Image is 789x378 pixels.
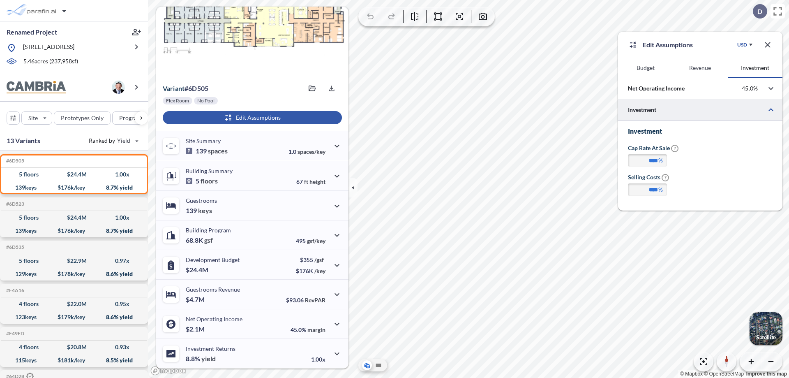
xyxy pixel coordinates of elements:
p: 139 [186,147,228,155]
p: Renamed Project [7,28,57,37]
button: Switcher ImageSatellite [750,312,782,345]
p: D [757,8,762,15]
button: Investment [728,58,782,78]
p: 8.8% [186,355,216,363]
div: USD [737,42,747,48]
p: Development Budget [186,256,240,263]
p: Program [119,114,142,122]
img: Switcher Image [750,312,782,345]
span: spaces/key [298,148,325,155]
span: Variant [163,84,185,92]
span: RevPAR [305,297,325,304]
p: Guestrooms Revenue [186,286,240,293]
span: keys [198,206,212,215]
h5: Click to copy the code [5,158,24,164]
p: 45.0% [291,326,325,333]
h5: Click to copy the code [5,331,24,336]
p: Building Summary [186,167,233,174]
p: 68.8K [186,236,213,244]
button: Revenue [673,58,727,78]
button: Aerial View [362,360,372,370]
span: /key [314,267,325,274]
label: Selling Costs [628,173,669,181]
p: No Pool [197,97,215,104]
button: Edit Assumptions [163,111,342,124]
img: user logo [112,81,125,94]
span: /gsf [314,256,324,263]
span: floors [201,177,218,185]
span: gsf [204,236,213,244]
label: Cap Rate at Sale [628,144,678,152]
p: Building Program [186,227,231,234]
p: 45.0% [742,85,758,92]
a: OpenStreetMap [704,371,744,377]
span: margin [307,326,325,333]
button: Prototypes Only [54,111,111,125]
span: yield [201,355,216,363]
p: # 6d505 [163,84,208,93]
p: $24.4M [186,266,210,274]
p: Flex Room [166,97,189,104]
button: Site Plan [374,360,383,370]
p: $4.7M [186,295,206,304]
p: 5.46 acres ( 237,958 sf) [23,57,78,66]
label: % [658,186,663,194]
p: Prototypes Only [61,114,104,122]
p: Net Operating Income [186,315,242,322]
p: Investment Returns [186,345,235,352]
p: Satellite [756,334,776,341]
p: $355 [296,256,325,263]
button: Program [112,111,157,125]
a: Mapbox homepage [150,366,187,376]
p: $2.1M [186,325,206,333]
p: 495 [296,237,325,244]
span: ? [662,174,669,181]
p: 1.00x [311,356,325,363]
button: Site [21,111,52,125]
p: Guestrooms [186,197,217,204]
h5: Click to copy the code [5,201,24,207]
p: Site [28,114,38,122]
span: gsf/key [307,237,325,244]
h5: Click to copy the code [5,244,24,250]
p: 139 [186,206,212,215]
p: $93.06 [286,297,325,304]
p: 13 Variants [7,136,40,146]
p: Edit Assumptions [643,40,693,50]
p: 67 [296,178,325,185]
button: Ranked by Yield [82,134,144,147]
span: spaces [208,147,228,155]
span: Yield [117,137,131,145]
label: % [658,156,663,165]
p: Site Summary [186,137,221,144]
img: BrandImage [7,81,66,94]
p: Net Operating Income [628,84,685,93]
span: ft [304,178,308,185]
p: 1.0 [288,148,325,155]
span: height [309,178,325,185]
p: 5 [186,177,218,185]
h5: Click to copy the code [5,288,24,293]
a: Improve this map [746,371,787,377]
p: $176K [296,267,325,274]
button: Budget [618,58,673,78]
a: Mapbox [680,371,703,377]
h3: Investment [628,127,773,135]
span: ? [671,145,678,152]
p: [STREET_ADDRESS] [23,43,74,53]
